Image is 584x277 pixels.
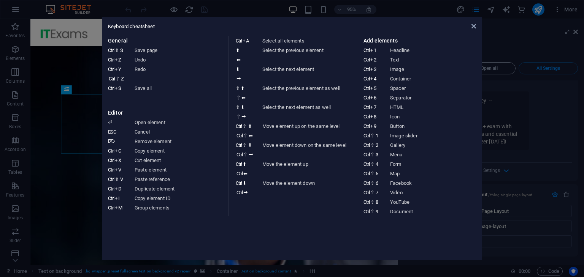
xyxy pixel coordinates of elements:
[236,171,243,176] i: Ctrl
[108,47,114,53] i: Ctrl
[390,150,480,159] dd: Menu
[115,66,121,72] i: Y
[376,161,378,167] i: 4
[370,209,375,214] i: ⇧
[236,95,241,101] i: ⇧
[108,205,114,211] i: Ctrl
[243,133,248,138] i: ⇧
[108,24,155,29] span: Keyboard cheatsheet
[135,83,224,93] dd: Save all
[236,133,243,138] i: Ctrl
[108,138,115,144] i: ⌦
[249,133,253,138] i: ⬅
[262,159,352,178] dd: Move the element up
[236,85,240,91] i: ⇧
[243,152,248,157] i: ⇧
[363,199,370,205] i: Ctrl
[390,159,480,169] dd: Form
[262,83,352,102] dd: Select the previous element as well
[108,176,114,182] i: Ctrl
[135,165,224,175] dd: Paste element
[390,207,480,216] dd: Document
[121,76,124,82] i: Z
[135,146,224,156] dd: Copy element
[108,108,221,118] h3: Editor
[390,65,480,74] dd: Image
[241,95,246,101] i: ⬅
[108,85,114,91] i: Ctrl
[135,175,224,184] dd: Paste reference
[390,169,480,178] dd: Map
[115,157,121,163] i: X
[108,120,112,125] i: ⏎
[376,199,378,205] i: 8
[363,190,370,195] i: Ctrl
[236,123,242,129] i: Ctrl
[370,85,376,91] i: 5
[363,171,370,176] i: Ctrl
[390,131,480,140] dd: Image slider
[241,104,245,110] i: ⬇
[363,76,370,82] i: Ctrl
[243,161,247,167] i: ⬆
[363,104,370,110] i: Ctrl
[243,38,249,44] i: A
[248,142,252,148] i: ⬇
[243,123,247,129] i: ⇧
[370,76,376,82] i: 4
[363,123,370,129] i: Ctrl
[249,152,254,157] i: ⮕
[135,184,224,194] dd: Duplicate element
[241,114,246,120] i: ⮕
[236,161,242,167] i: Ctrl
[108,57,114,63] i: Ctrl
[390,55,480,65] dd: Text
[363,57,370,63] i: Ctrl
[262,140,352,159] dd: Move element down on the same level
[262,36,352,46] dd: Select all elements
[120,47,123,53] i: S
[115,47,119,53] i: ⇧
[363,47,370,53] i: Ctrl
[236,57,241,63] i: ⬅
[376,180,378,186] i: 6
[363,152,370,157] i: Ctrl
[135,203,224,212] dd: Group elements
[236,104,240,110] i: ⇧
[243,171,248,176] i: ⬅
[363,180,370,186] i: Ctrl
[108,148,114,154] i: Ctrl
[390,140,480,150] dd: Gallery
[390,83,480,93] dd: Spacer
[376,209,378,214] i: 9
[370,123,376,129] i: 9
[115,176,119,182] i: ⇧
[236,38,242,44] i: Ctrl
[376,152,378,157] i: 3
[236,180,242,186] i: Ctrl
[108,129,116,135] i: ESC
[116,76,120,82] i: ⇧
[108,66,114,72] i: Ctrl
[243,142,247,148] i: ⇧
[390,112,480,121] dd: Icon
[115,186,121,192] i: D
[370,57,376,63] i: 2
[236,190,243,195] i: Ctrl
[109,76,115,82] i: Ctrl
[236,142,242,148] i: Ctrl
[370,199,375,205] i: ⇧
[108,186,114,192] i: Ctrl
[363,66,370,72] i: Ctrl
[243,190,248,195] i: ⮕
[370,152,375,157] i: ⇧
[115,57,121,63] i: Z
[390,74,480,83] dd: Container
[115,167,121,173] i: V
[363,133,370,138] i: Ctrl
[363,114,370,120] i: Ctrl
[376,171,378,176] i: 5
[363,161,370,167] i: Ctrl
[390,102,480,112] dd: HTML
[262,102,352,121] dd: Select the next element as well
